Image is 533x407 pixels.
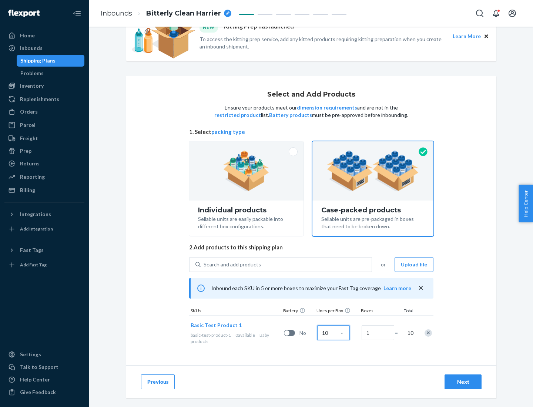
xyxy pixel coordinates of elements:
[20,351,41,358] div: Settings
[191,322,242,328] span: Basic Test Product 1
[4,259,84,271] a: Add Fast Tag
[223,151,269,191] img: individual-pack.facf35554cb0f1810c75b2bd6df2d64e.png
[95,3,237,24] ol: breadcrumbs
[297,104,357,111] button: dimension requirements
[4,361,84,373] a: Talk to Support
[321,206,425,214] div: Case-packed products
[4,106,84,118] a: Orders
[4,244,84,256] button: Fast Tags
[20,135,38,142] div: Freight
[20,70,44,77] div: Problems
[235,332,255,338] span: 0 available
[198,214,295,230] div: Sellable units are easily packable into different box configurations.
[204,261,261,268] div: Search and add products
[20,121,36,129] div: Parcel
[20,32,35,39] div: Home
[4,223,84,235] a: Add Integration
[191,322,242,329] button: Basic Test Product 1
[20,211,51,218] div: Integrations
[20,147,31,155] div: Prep
[141,374,175,389] button: Previous
[317,325,350,340] input: Case Quantity
[189,243,433,251] span: 2. Add products to this shipping plan
[20,95,59,103] div: Replenishments
[20,363,58,371] div: Talk to Support
[214,104,409,119] p: Ensure your products meet our and are not in the list. must be pre-approved before inbounding.
[4,158,84,169] a: Returns
[445,374,482,389] button: Next
[4,119,84,131] a: Parcel
[17,67,85,79] a: Problems
[191,332,231,338] span: basic-test-product-1
[224,22,294,32] p: Kitting Prep has launched
[299,329,314,337] span: No
[200,22,218,32] div: NEW
[20,376,50,383] div: Help Center
[359,307,396,315] div: Boxes
[425,329,432,337] div: Remove Item
[189,278,433,299] div: Inbound each SKU in 5 or more boxes to maximize your Fast Tag coverage
[191,332,281,344] div: Baby products
[20,226,53,232] div: Add Integration
[146,9,221,18] span: Bitterly Clean Harrier
[472,6,487,21] button: Open Search Box
[20,246,44,254] div: Fast Tags
[482,32,490,40] button: Close
[4,30,84,41] a: Home
[417,284,425,292] button: close
[211,128,245,136] button: packing type
[519,185,533,222] button: Help Center
[406,329,413,337] span: 10
[4,145,84,157] a: Prep
[8,10,40,17] img: Flexport logo
[4,80,84,92] a: Inventory
[269,111,312,119] button: Battery products
[20,388,56,396] div: Give Feedback
[327,151,419,191] img: case-pack.59cecea509d18c883b923b81aeac6d0b.png
[4,132,84,144] a: Freight
[267,91,355,98] h1: Select and Add Products
[20,82,44,90] div: Inventory
[101,9,132,17] a: Inbounds
[396,307,415,315] div: Total
[20,44,43,52] div: Inbounds
[4,184,84,196] a: Billing
[383,285,411,292] button: Learn more
[4,374,84,386] a: Help Center
[321,214,425,230] div: Sellable units are pre-packaged in boxes that need to be broken down.
[451,378,475,386] div: Next
[20,108,38,115] div: Orders
[4,171,84,183] a: Reporting
[4,42,84,54] a: Inbounds
[4,386,84,398] button: Give Feedback
[214,111,261,119] button: restricted product
[4,208,84,220] button: Integrations
[395,257,433,272] button: Upload file
[381,261,386,268] span: or
[453,32,481,40] button: Learn More
[20,262,47,268] div: Add Fast Tag
[505,6,520,21] button: Open account menu
[20,173,45,181] div: Reporting
[282,307,315,315] div: Battery
[4,349,84,360] a: Settings
[315,307,359,315] div: Units per Box
[200,36,446,50] p: To access the kitting prep service, add any kitted products requiring kitting preparation when yo...
[4,93,84,105] a: Replenishments
[17,55,85,67] a: Shipping Plans
[20,57,56,64] div: Shipping Plans
[189,307,282,315] div: SKUs
[189,128,433,136] span: 1. Select
[20,186,35,194] div: Billing
[20,160,40,167] div: Returns
[362,325,394,340] input: Number of boxes
[395,329,402,337] span: =
[70,6,84,21] button: Close Navigation
[198,206,295,214] div: Individual products
[489,6,503,21] button: Open notifications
